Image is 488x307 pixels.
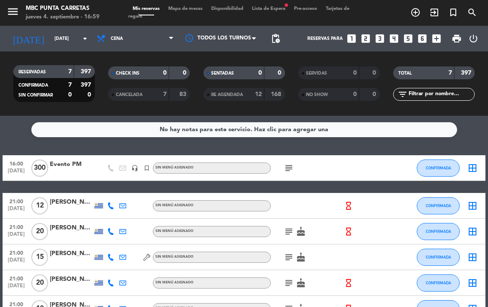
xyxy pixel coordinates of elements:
[258,70,262,76] strong: 0
[211,93,243,97] span: RE AGENDADA
[465,26,482,51] div: LOG OUT
[164,6,207,11] span: Mapa de mesas
[374,33,385,44] i: looks_3
[344,201,353,211] i: hourglass_empty
[461,70,473,76] strong: 397
[68,82,72,88] strong: 7
[296,252,306,262] i: cake
[426,203,451,208] span: CONFIRMADA
[6,222,27,232] span: 21:00
[211,71,234,75] span: SENTADAS
[467,163,478,173] i: border_all
[284,3,289,8] span: fiber_manual_record
[296,226,306,237] i: cake
[81,69,93,75] strong: 397
[306,71,327,75] span: SERVIDAS
[50,223,93,233] div: [PERSON_NAME]
[163,91,167,97] strong: 7
[18,83,48,87] span: CONFIRMADA
[307,36,343,41] span: Reservas para
[353,91,357,97] strong: 0
[296,278,306,288] i: cake
[6,232,27,241] span: [DATE]
[426,280,451,285] span: CONFIRMADA
[346,33,357,44] i: looks_one
[344,227,353,236] i: hourglass_empty
[163,70,167,76] strong: 0
[417,249,460,266] button: CONFIRMADA
[373,70,378,76] strong: 0
[155,166,194,169] span: Sin menú asignado
[6,196,27,206] span: 21:00
[50,249,93,259] div: [PERSON_NAME]
[417,197,460,214] button: CONFIRMADA
[467,252,478,262] i: border_all
[6,247,27,257] span: 21:00
[155,229,194,233] span: Sin menú asignado
[155,255,194,259] span: Sin menú asignado
[426,255,451,259] span: CONFIRMADA
[417,223,460,240] button: CONFIRMADA
[284,278,294,288] i: subject
[6,168,27,178] span: [DATE]
[270,33,281,44] span: pending_actions
[6,283,27,293] span: [DATE]
[111,36,123,41] span: Cena
[18,70,46,74] span: RESERVADAS
[6,206,27,216] span: [DATE]
[417,274,460,292] button: CONFIRMADA
[128,6,164,11] span: Mis reservas
[408,90,474,99] input: Filtrar por nombre...
[31,223,48,240] span: 20
[467,7,477,18] i: search
[116,71,139,75] span: CHECK INS
[6,5,19,21] button: menu
[18,93,53,97] span: SIN CONFIRMAR
[50,160,93,169] div: Evento PM
[160,125,328,135] div: No hay notas para este servicio. Haz clic para agregar una
[88,92,93,98] strong: 0
[26,4,100,13] div: MBC Punta Carretas
[467,278,478,288] i: border_all
[468,33,479,44] i: power_settings_new
[6,158,27,168] span: 16:00
[431,33,442,44] i: add_box
[449,70,452,76] strong: 7
[373,91,378,97] strong: 0
[417,160,460,177] button: CONFIRMADA
[388,33,400,44] i: looks_4
[271,91,283,97] strong: 168
[50,274,93,284] div: [PERSON_NAME]
[31,197,48,214] span: 12
[207,6,248,11] span: Disponibilidad
[155,281,194,284] span: Sin menú asignado
[131,165,138,172] i: headset_mic
[179,91,188,97] strong: 83
[284,252,294,262] i: subject
[6,257,27,267] span: [DATE]
[6,5,19,18] i: menu
[31,274,48,292] span: 20
[417,33,428,44] i: looks_6
[448,7,458,18] i: turned_in_not
[81,82,93,88] strong: 397
[344,278,353,288] i: hourglass_empty
[306,93,328,97] span: NO SHOW
[452,33,462,44] span: print
[397,89,408,99] i: filter_list
[50,197,93,207] div: [PERSON_NAME]
[143,165,150,172] i: turned_in_not
[290,6,321,11] span: Pre-acceso
[255,91,262,97] strong: 12
[353,70,357,76] strong: 0
[6,30,50,48] i: [DATE]
[31,160,48,177] span: 300
[80,33,90,44] i: arrow_drop_down
[403,33,414,44] i: looks_5
[68,69,72,75] strong: 7
[410,7,421,18] i: add_circle_outline
[31,249,48,266] span: 15
[426,229,451,234] span: CONFIRMADA
[68,92,72,98] strong: 0
[183,70,188,76] strong: 0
